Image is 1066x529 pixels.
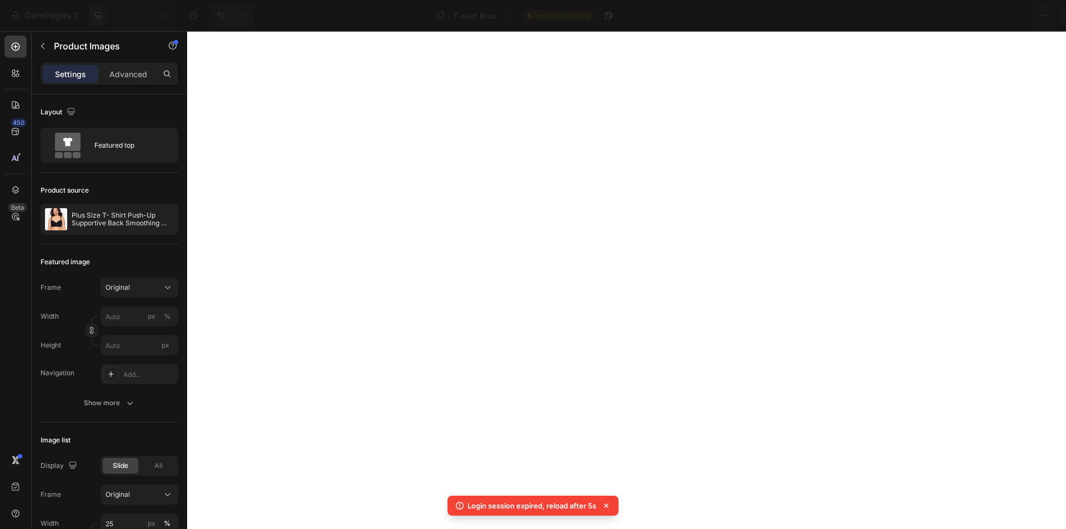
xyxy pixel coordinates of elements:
[145,310,158,323] button: %
[84,397,135,409] div: Show more
[123,370,175,380] div: Add...
[162,341,169,349] span: px
[73,9,78,22] p: 7
[41,490,61,500] label: Frame
[961,11,979,21] span: Save
[41,459,79,473] div: Display
[55,68,86,80] p: Settings
[113,461,128,471] span: Slide
[467,500,596,511] p: Login session expired, reload after 5s
[1002,10,1029,22] div: Publish
[148,518,155,528] div: px
[41,283,61,293] label: Frame
[187,31,1066,529] iframe: Design area
[41,518,59,528] label: Width
[8,203,27,212] div: Beta
[109,68,147,80] p: Advanced
[41,257,90,267] div: Featured image
[100,278,178,298] button: Original
[4,4,83,27] button: 7
[45,208,67,230] img: product feature img
[453,10,496,22] span: T-shirt Bras
[54,39,148,53] p: Product Images
[41,340,61,350] label: Height
[534,11,591,21] span: Need republishing
[209,4,254,27] div: Undo/Redo
[448,10,451,22] span: /
[41,435,71,445] div: Image list
[992,4,1039,27] button: Publish
[164,311,170,321] div: %
[11,118,27,127] div: 450
[41,105,78,120] div: Layout
[160,310,174,323] button: px
[41,311,59,321] label: Width
[951,4,988,27] button: Save
[849,10,922,22] span: 1 product assigned
[148,311,155,321] div: px
[41,393,178,413] button: Show more
[154,461,163,471] span: All
[72,211,174,227] p: Plus Size T- Shirt Push-Up Supportive Back Smoothing Everyday Bras
[100,306,178,326] input: px%
[41,368,74,378] div: Navigation
[94,133,162,158] div: Featured top
[105,283,130,293] span: Original
[100,335,178,355] input: px
[105,490,130,500] span: Original
[100,485,178,505] button: Original
[840,4,947,27] button: 1 product assigned
[41,185,89,195] div: Product source
[164,518,170,528] div: %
